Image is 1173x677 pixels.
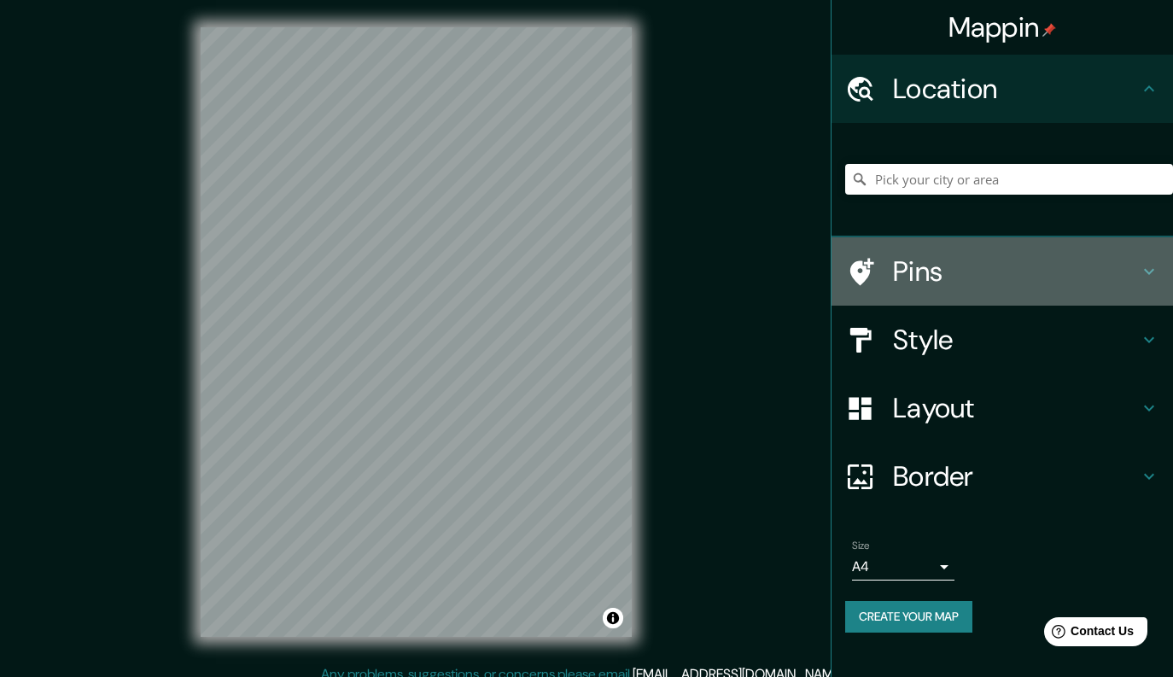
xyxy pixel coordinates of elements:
[832,374,1173,442] div: Layout
[832,442,1173,511] div: Border
[832,55,1173,123] div: Location
[893,72,1139,106] h4: Location
[1042,23,1056,37] img: pin-icon.png
[832,306,1173,374] div: Style
[603,608,623,628] button: Toggle attribution
[893,391,1139,425] h4: Layout
[893,323,1139,357] h4: Style
[1021,610,1154,658] iframe: Help widget launcher
[852,539,870,553] label: Size
[845,601,972,633] button: Create your map
[852,553,954,581] div: A4
[893,254,1139,289] h4: Pins
[948,10,1057,44] h4: Mappin
[201,27,632,637] canvas: Map
[893,459,1139,493] h4: Border
[832,237,1173,306] div: Pins
[845,164,1173,195] input: Pick your city or area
